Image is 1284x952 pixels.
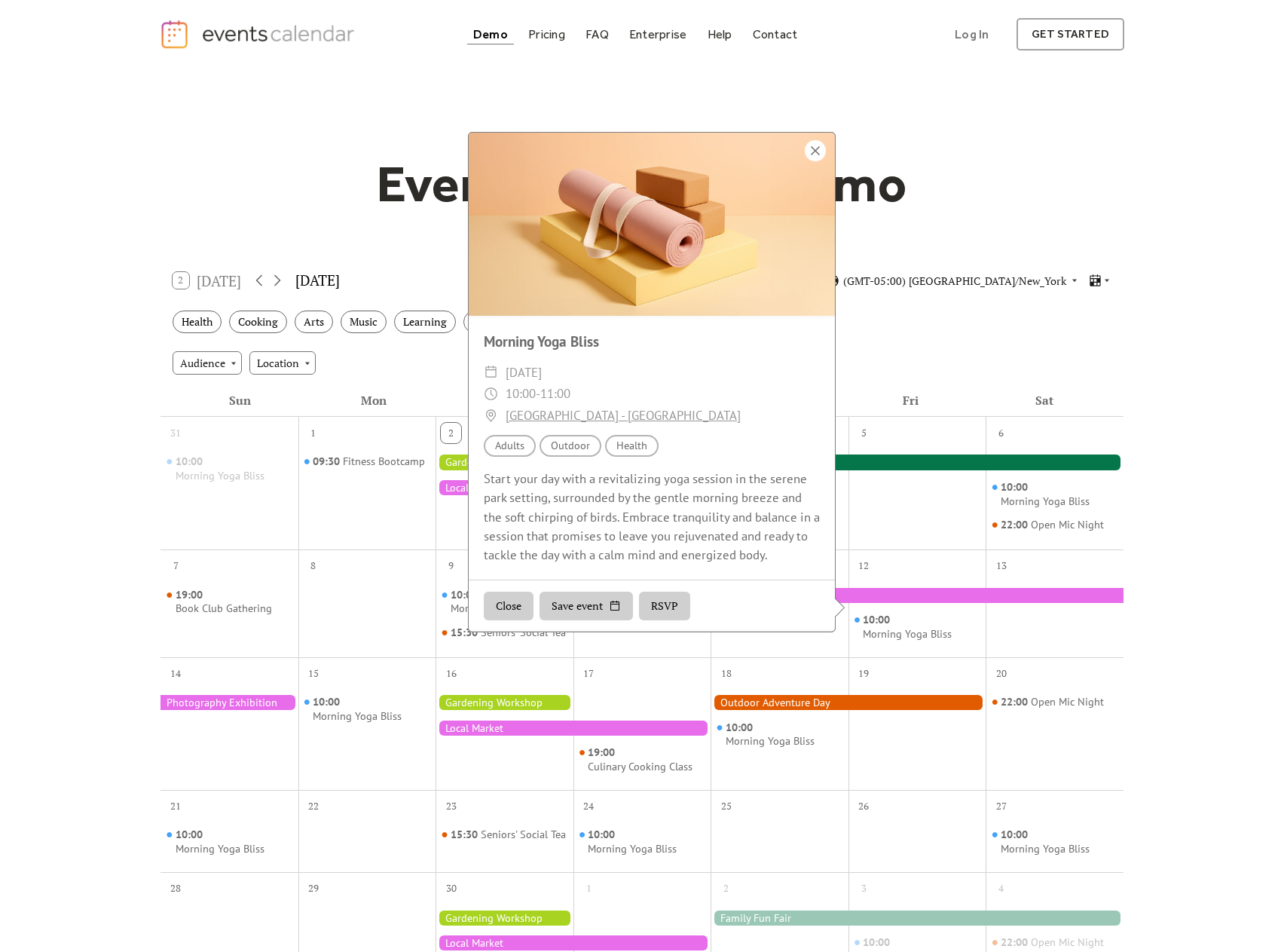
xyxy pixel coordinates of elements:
a: Pricing [522,24,571,44]
div: Pricing [528,30,565,38]
a: FAQ [579,24,615,44]
a: Contact [747,24,804,44]
div: Help [708,30,732,38]
a: Enterprise [623,24,692,44]
a: Help [702,24,738,44]
div: FAQ [585,30,609,38]
h1: Events Calendar Demo [353,153,931,215]
a: Demo [467,24,514,44]
a: home [160,19,359,50]
div: Demo [473,30,508,38]
a: Log In [940,18,1004,51]
a: get started [1016,18,1124,51]
div: Enterprise [629,30,686,38]
div: Contact [753,30,798,38]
